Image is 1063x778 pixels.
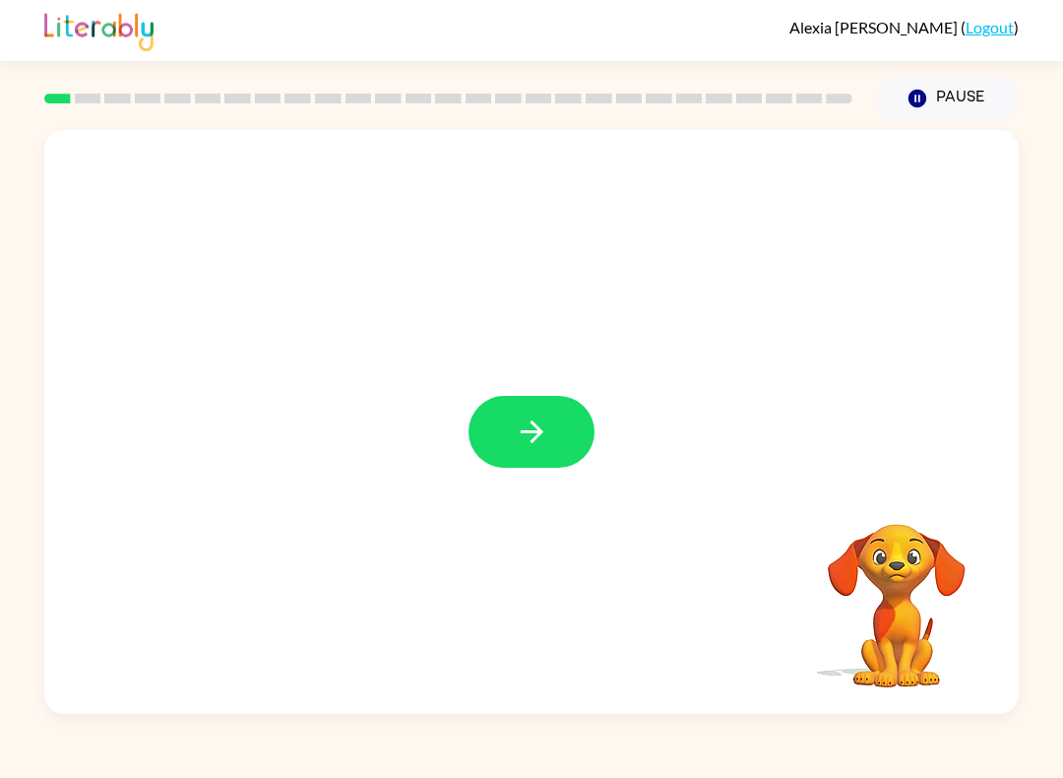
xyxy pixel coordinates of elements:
a: Logout [966,18,1014,36]
button: Pause [876,76,1019,121]
video: Your browser must support playing .mp4 files to use Literably. Please try using another browser. [798,493,995,690]
span: Alexia [PERSON_NAME] [789,18,961,36]
img: Literably [44,8,154,51]
div: ( ) [789,18,1019,36]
